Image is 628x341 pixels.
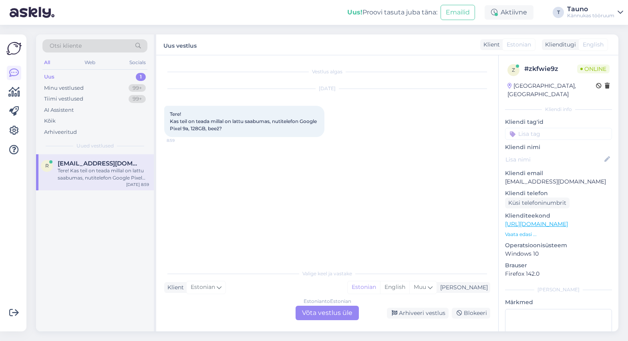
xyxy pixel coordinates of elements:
div: Klient [164,283,184,292]
div: Estonian to Estonian [304,298,351,305]
div: Arhiveeritud [44,128,77,136]
label: Uus vestlus [163,39,197,50]
div: Tiimi vestlused [44,95,83,103]
img: Askly Logo [6,41,22,56]
div: Klienditugi [542,40,576,49]
span: Otsi kliente [50,42,82,50]
div: 99+ [129,95,146,103]
span: Uued vestlused [76,142,114,149]
span: z [512,67,515,73]
div: Kõik [44,117,56,125]
span: r [45,163,49,169]
button: Emailid [441,5,475,20]
p: Firefox 142.0 [505,270,612,278]
div: Uus [44,73,54,81]
div: English [380,281,409,293]
div: Kännukas tööruum [567,12,614,19]
div: Estonian [348,281,380,293]
span: Online [577,65,610,73]
div: Blokeeri [452,308,490,319]
div: Kliendi info [505,106,612,113]
div: Valige keel ja vastake [164,270,490,277]
p: Klienditeekond [505,212,612,220]
div: [PERSON_NAME] [437,283,488,292]
div: 1 [136,73,146,81]
div: Socials [128,57,147,68]
span: Tere! Kas teil on teada millal on lattu saabumas, nutitelefon Google Pixel 9a, 128GB, beež? [170,111,318,131]
p: Kliendi nimi [505,143,612,151]
div: [PERSON_NAME] [505,286,612,293]
div: Võta vestlus üle [296,306,359,320]
span: English [583,40,604,49]
div: [DATE] [164,85,490,92]
span: Muu [414,283,426,291]
p: Kliendi tag'id [505,118,612,126]
div: [GEOGRAPHIC_DATA], [GEOGRAPHIC_DATA] [507,82,596,99]
div: [DATE] 8:59 [126,182,149,188]
input: Lisa nimi [505,155,603,164]
span: Estonian [191,283,215,292]
div: Proovi tasuta juba täna: [347,8,437,17]
p: Kliendi telefon [505,189,612,198]
div: 99+ [129,84,146,92]
b: Uus! [347,8,362,16]
p: [EMAIL_ADDRESS][DOMAIN_NAME] [505,178,612,186]
p: Kliendi email [505,169,612,178]
div: Tauno [567,6,614,12]
a: [URL][DOMAIN_NAME] [505,220,568,228]
div: Tere! Kas teil on teada millal on lattu saabumas, nutitelefon Google Pixel 9a, 128GB, beež? [58,167,149,182]
div: Klient [480,40,500,49]
div: Web [83,57,97,68]
div: Arhiveeri vestlus [387,308,449,319]
div: All [42,57,52,68]
p: Brauser [505,261,612,270]
div: Vestlus algas [164,68,490,75]
p: Märkmed [505,298,612,307]
a: TaunoKännukas tööruum [567,6,623,19]
div: AI Assistent [44,106,74,114]
span: 8:59 [167,137,197,143]
p: Windows 10 [505,250,612,258]
span: Estonian [507,40,531,49]
input: Lisa tag [505,128,612,140]
div: # zkfwie9z [524,64,577,74]
div: T [553,7,564,18]
p: Operatsioonisüsteem [505,241,612,250]
div: Minu vestlused [44,84,84,92]
p: Vaata edasi ... [505,231,612,238]
div: Aktiivne [485,5,533,20]
span: rauno.verbitskas@gmail.co [58,160,141,167]
div: Küsi telefoninumbrit [505,198,570,208]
